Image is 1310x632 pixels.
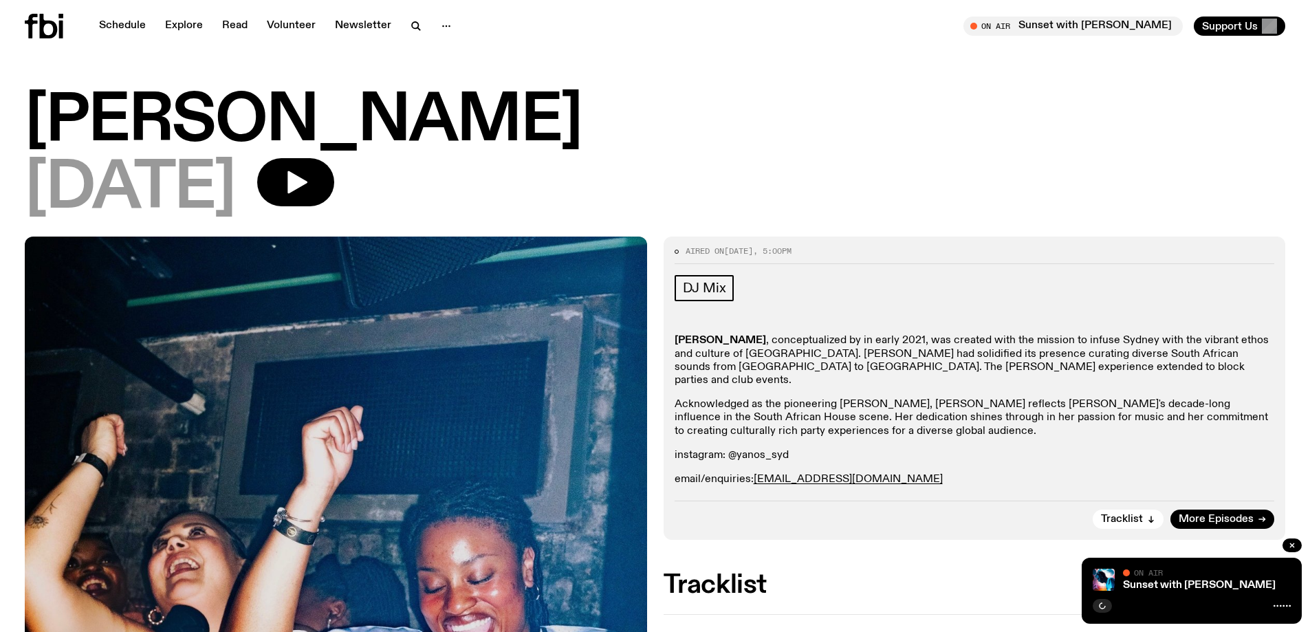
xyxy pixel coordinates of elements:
[1179,514,1254,525] span: More Episodes
[753,246,792,257] span: , 5:00pm
[675,473,1275,486] p: email/enquiries:
[686,246,724,257] span: Aired on
[675,335,766,346] strong: [PERSON_NAME]
[683,281,726,296] span: DJ Mix
[754,474,943,485] a: [EMAIL_ADDRESS][DOMAIN_NAME]
[1194,17,1285,36] button: Support Us
[1134,568,1163,577] span: On Air
[1123,580,1276,591] a: Sunset with [PERSON_NAME]
[724,246,753,257] span: [DATE]
[25,158,235,220] span: [DATE]
[675,398,1275,438] p: Acknowledged as the pioneering [PERSON_NAME], [PERSON_NAME] reflects [PERSON_NAME]'s decade-long ...
[675,334,1275,387] p: , conceptualized by in early 2021, was created with the mission to infuse Sydney with the vibrant...
[1202,20,1258,32] span: Support Us
[91,17,154,36] a: Schedule
[1093,569,1115,591] img: Simon Caldwell stands side on, looking downwards. He has headphones on. Behind him is a brightly ...
[327,17,400,36] a: Newsletter
[963,17,1183,36] button: On AirSunset with [PERSON_NAME]
[1170,510,1274,529] a: More Episodes
[259,17,324,36] a: Volunteer
[1101,514,1143,525] span: Tracklist
[214,17,256,36] a: Read
[675,275,734,301] a: DJ Mix
[675,449,1275,462] p: instagram: @yanos_syd
[664,573,1286,598] h2: Tracklist
[25,91,1285,153] h1: [PERSON_NAME]
[157,17,211,36] a: Explore
[1093,510,1164,529] button: Tracklist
